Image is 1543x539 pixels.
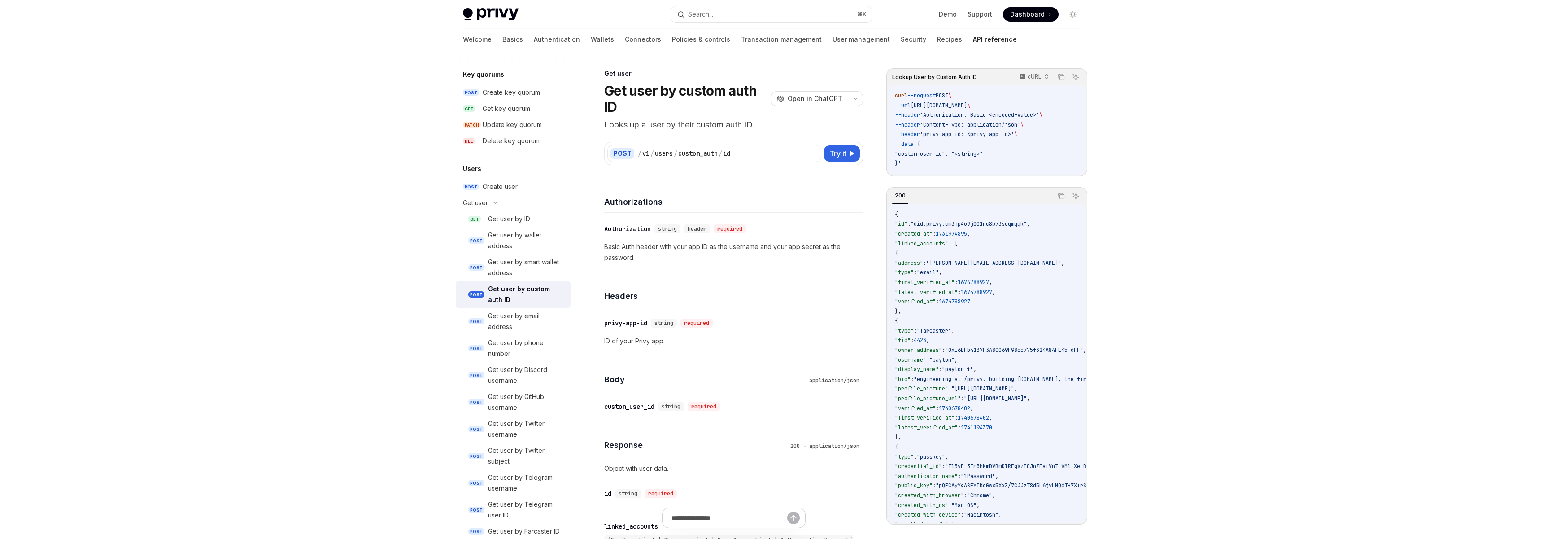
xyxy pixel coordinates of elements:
div: Get user by Discord username [488,364,565,386]
span: PATCH [463,122,481,128]
span: "payton" [929,356,955,364]
span: : [914,327,917,334]
span: "profile_picture_url" [895,395,961,402]
a: Welcome [463,29,492,50]
span: "0xE6bFb4137F3A8C069F98cc775f324A84FE45FdFF" [945,346,1083,354]
span: : [958,424,961,431]
span: { [895,317,898,324]
span: , [1027,395,1030,402]
span: "enrolled_in_mfa" [895,521,948,528]
span: "type" [895,269,914,276]
span: "created_with_device" [895,511,961,518]
a: POSTGet user by phone number [456,335,571,362]
div: Update key quorum [483,119,542,130]
span: , [970,405,973,412]
span: POST [468,372,484,379]
span: "custom_user_id": "<string>" [895,150,983,158]
span: POST [468,453,484,460]
h5: Key quorums [463,69,504,80]
div: Get user by custom auth ID [488,284,565,305]
span: }, [895,434,901,441]
span: : [911,376,914,383]
span: --header [895,111,920,118]
span: "linked_accounts" [895,240,948,247]
span: "owner_address" [895,346,942,354]
span: "type" [895,327,914,334]
span: : [955,414,958,421]
div: / [650,149,654,158]
div: Get user by GitHub username [488,391,565,413]
span: : [907,220,911,228]
a: User management [833,29,890,50]
a: Connectors [625,29,661,50]
span: : [ [948,240,958,247]
span: 'Authorization: Basic <encoded-value>' [920,111,1039,118]
span: "created_with_browser" [895,492,964,499]
span: POST [463,89,479,96]
span: [URL][DOMAIN_NAME] [911,102,967,109]
div: POST [610,148,634,159]
div: required [645,489,677,498]
span: , [1061,259,1064,267]
button: Ask AI [1070,71,1081,83]
span: , [967,230,970,237]
span: GET [468,216,481,223]
span: , [955,356,958,364]
span: 4423 [914,337,926,344]
span: "bio" [895,376,911,383]
a: Wallets [591,29,614,50]
div: Create user [483,181,518,192]
span: POST [468,264,484,271]
span: --header [895,131,920,138]
span: "latest_verified_at" [895,424,958,431]
div: / [674,149,677,158]
span: POST [468,318,484,325]
button: Search...⌘K [671,6,872,22]
span: POST [468,528,484,535]
span: , [1014,385,1017,392]
span: : [958,473,961,480]
span: POST [468,399,484,406]
span: : [942,346,945,354]
span: "[URL][DOMAIN_NAME]" [964,395,1027,402]
span: { [895,250,898,257]
span: , [992,492,995,499]
div: Get user by wallet address [488,230,565,251]
span: POST [468,237,484,244]
a: Transaction management [741,29,822,50]
span: }, [895,308,901,315]
span: "created_with_os" [895,502,948,509]
span: , [989,414,992,421]
div: required [680,319,713,328]
span: "created_at" [895,230,933,237]
span: : [923,259,926,267]
a: POSTGet user by Twitter subject [456,443,571,469]
span: --data [895,140,914,148]
span: : [948,502,951,509]
p: cURL [1028,73,1042,80]
h4: Response [604,439,787,451]
p: Object with user data. [604,463,863,474]
span: : [961,511,964,518]
span: \ [1020,121,1024,128]
span: 1674788927 [961,289,992,296]
span: "credential_id" [895,463,942,470]
span: , [973,366,976,373]
span: : [933,230,936,237]
a: POSTGet user by Telegram user ID [456,496,571,523]
span: : [964,492,967,499]
div: Get user by email address [488,311,565,332]
div: Get user by Twitter subject [488,445,565,467]
a: POSTGet user by smart wallet address [456,254,571,281]
span: "Il5vP-3Tm3hNmDVBmDlREgXzIOJnZEaiVnT-XMliXe-BufP9GL1-d3qhozk9IkZwQ_" [945,463,1159,470]
span: : [955,279,958,286]
span: POST [468,507,484,513]
div: required [714,224,746,233]
span: string [619,490,637,497]
button: Try it [824,145,860,162]
span: "Mac OS" [951,502,976,509]
button: Copy the contents from the code block [1055,190,1067,202]
span: }' [895,160,901,167]
span: "payton ↑" [942,366,973,373]
span: : [948,385,951,392]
